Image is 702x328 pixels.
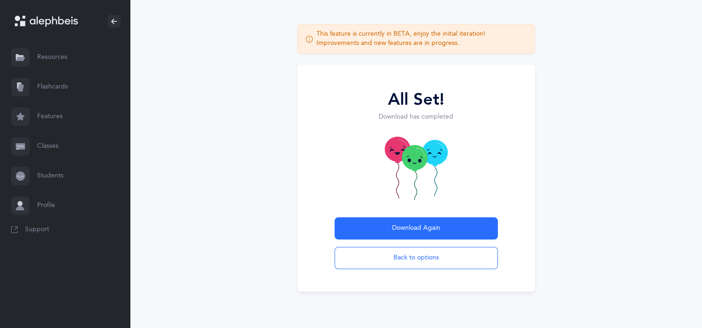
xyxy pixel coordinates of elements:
div: This feature is currently in BETA, enjoy the initial iteration! Improvements and new features are... [316,30,527,48]
button: Download Again [335,217,498,240]
iframe: Drift Widget Chat Controller [656,282,691,317]
div: Download has completed [335,112,498,122]
span: Support [25,225,49,234]
span: Download Again [392,223,440,233]
div: All Set! [335,87,498,112]
button: Back to options [335,247,498,269]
